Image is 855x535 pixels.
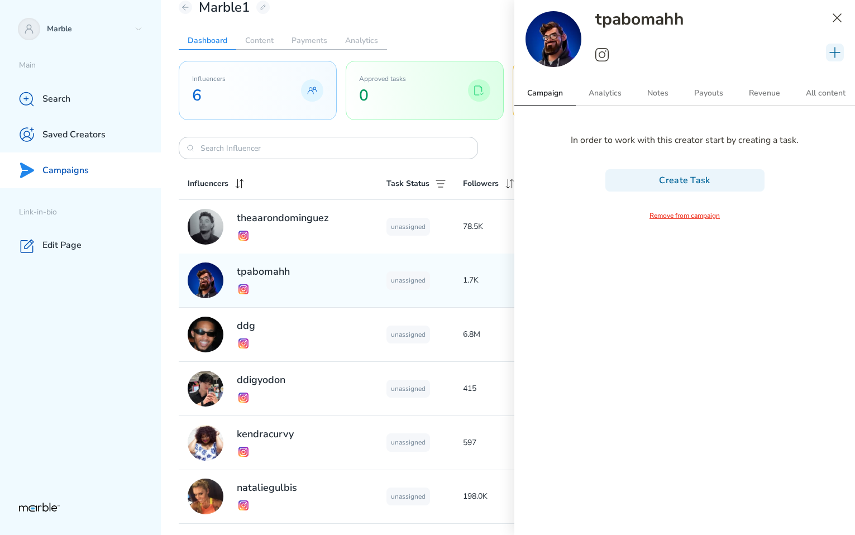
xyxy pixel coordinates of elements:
[236,32,283,50] h2: Content
[386,177,429,190] p: Task Status
[463,490,527,503] p: 198.0K
[576,81,634,105] h2: Analytics
[386,380,430,398] p: unassigned
[463,328,527,341] p: 6.8M
[42,240,82,251] p: Edit Page
[605,169,765,192] div: Create Task
[463,177,499,190] p: Followers
[463,382,527,395] p: 415
[681,81,736,105] h2: Payouts
[514,81,576,105] h2: Campaign
[386,488,430,505] p: unassigned
[200,143,456,154] input: Search Influencer
[237,211,328,224] h2: theaarondominguez
[237,319,255,332] h2: ddg
[237,427,294,441] h2: kendracurvy
[463,220,527,233] p: 78.5K
[595,11,684,28] h2: tpabomahh
[237,481,297,494] h2: nataliegulbis
[359,85,406,107] span: 0
[192,85,226,107] span: 6
[359,74,406,83] span: Approved tasks
[42,129,106,141] p: Saved Creators
[336,32,387,50] h2: Analytics
[463,274,527,287] p: 1.7K
[192,74,226,83] span: Influencers
[283,32,336,50] h2: Payments
[47,24,130,35] p: Marble
[19,207,161,218] p: Link-in-bio
[386,433,430,451] p: unassigned
[386,271,430,289] p: unassigned
[526,133,844,147] p: In order to work with this creator start by creating a task.
[386,326,430,343] p: unassigned
[237,265,290,278] h2: tpabomahh
[634,81,681,105] h2: Notes
[19,60,161,71] p: Main
[179,32,236,50] h2: Dashboard
[649,208,720,223] div: Remove from campaign
[463,436,527,450] p: 597
[42,93,70,105] p: Search
[736,81,793,105] h2: Revenue
[42,165,89,176] p: Campaigns
[386,218,430,236] p: unassigned
[237,373,285,386] h2: ddigyodon
[188,177,228,190] p: Influencers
